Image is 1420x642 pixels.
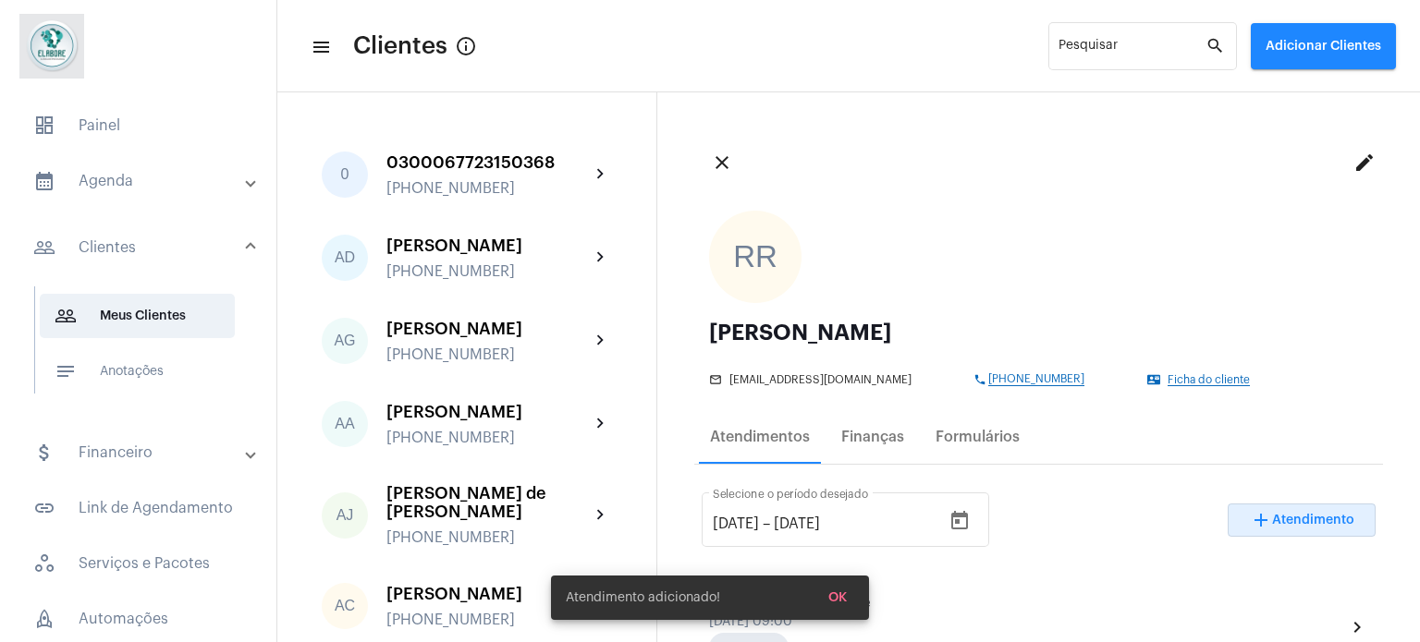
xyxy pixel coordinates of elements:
[841,429,904,445] div: Finanças
[941,503,978,539] button: Open calendar
[11,159,276,203] mat-expansion-panel-header: sidenav iconAgenda
[18,486,258,530] span: Link de Agendamento
[33,442,55,464] mat-icon: sidenav icon
[33,170,55,192] mat-icon: sidenav icon
[11,430,276,475] mat-expansion-panel-header: sidenav iconFinanceiro
[40,294,235,338] span: Meus Clientes
[322,235,368,281] div: AD
[455,35,477,57] mat-icon: Button that displays a tooltip when focused or hovered over
[1251,23,1396,69] button: Adicionar Clientes
[353,31,447,61] span: Clientes
[18,541,258,586] span: Serviços e Pacotes
[322,492,368,539] div: AJ
[774,515,885,532] input: Data do fim
[11,277,276,419] div: sidenav iconClientes
[322,583,368,629] div: AC
[322,401,368,447] div: AA
[1228,503,1376,537] button: Adicionar Atendimento
[1147,373,1162,386] mat-icon: contact_mail
[33,552,55,575] span: sidenav icon
[386,263,590,280] div: [PHONE_NUMBER]
[590,330,612,352] mat-icon: chevron_right
[590,247,612,269] mat-icon: chevron_right
[33,608,55,630] span: sidenav icon
[1346,616,1368,638] mat-icon: chevron_right
[33,236,247,259] mat-panel-title: Clientes
[40,349,235,394] span: Anotações
[33,236,55,259] mat-icon: sidenav icon
[988,373,1084,386] span: [PHONE_NUMBER]
[711,151,733,174] mat-icon: close
[1206,35,1228,57] mat-icon: search
[1168,374,1250,386] span: Ficha do cliente
[447,28,484,65] button: Button that displays a tooltip when focused or hovered over
[1266,40,1381,53] span: Adicionar Clientes
[710,429,810,445] div: Atendimentos
[386,180,590,197] div: [PHONE_NUMBER]
[713,515,759,532] input: Data de início
[763,515,770,532] span: –
[386,236,590,255] div: [PERSON_NAME]
[1059,42,1206,57] input: Pesquisar
[709,321,1368,344] div: [PERSON_NAME]
[386,529,590,546] div: [PHONE_NUMBER]
[33,115,55,137] span: sidenav icon
[33,442,247,464] mat-panel-title: Financeiro
[828,591,847,604] span: OK
[386,484,590,521] div: [PERSON_NAME] de [PERSON_NAME]
[18,597,258,641] span: Automações
[15,9,89,83] img: 4c6856f8-84c7-1050-da6c-cc5081a5dbaf.jpg
[33,497,55,519] mat-icon: sidenav icon
[386,320,590,338] div: [PERSON_NAME]
[566,588,720,607] span: Atendimento adicionado!
[590,164,612,186] mat-icon: chevron_right
[1250,509,1272,531] mat-icon: add
[386,612,590,628] div: [PHONE_NUMBER]
[386,403,590,421] div: [PERSON_NAME]
[322,151,368,198] div: 0
[386,585,590,603] div: [PERSON_NAME]
[11,218,276,277] mat-expansion-panel-header: sidenav iconClientes
[1353,151,1376,174] mat-icon: edit
[55,360,77,382] mat-icon: sidenav icon
[386,346,590,363] div: [PHONE_NUMBER]
[814,581,862,614] button: OK
[1272,514,1354,527] span: Atendimento
[709,211,802,303] div: RR
[709,373,724,386] mat-icon: mail_outline
[33,170,247,192] mat-panel-title: Agenda
[590,413,612,435] mat-icon: chevron_right
[386,153,590,172] div: 0300067723150368
[55,305,77,327] mat-icon: sidenav icon
[729,374,912,386] span: [EMAIL_ADDRESS][DOMAIN_NAME]
[18,103,258,148] span: Painel
[590,504,612,527] mat-icon: chevron_right
[386,430,590,446] div: [PHONE_NUMBER]
[322,318,368,364] div: AG
[973,373,988,386] mat-icon: phone
[936,429,1020,445] div: Formulários
[311,36,329,58] mat-icon: sidenav icon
